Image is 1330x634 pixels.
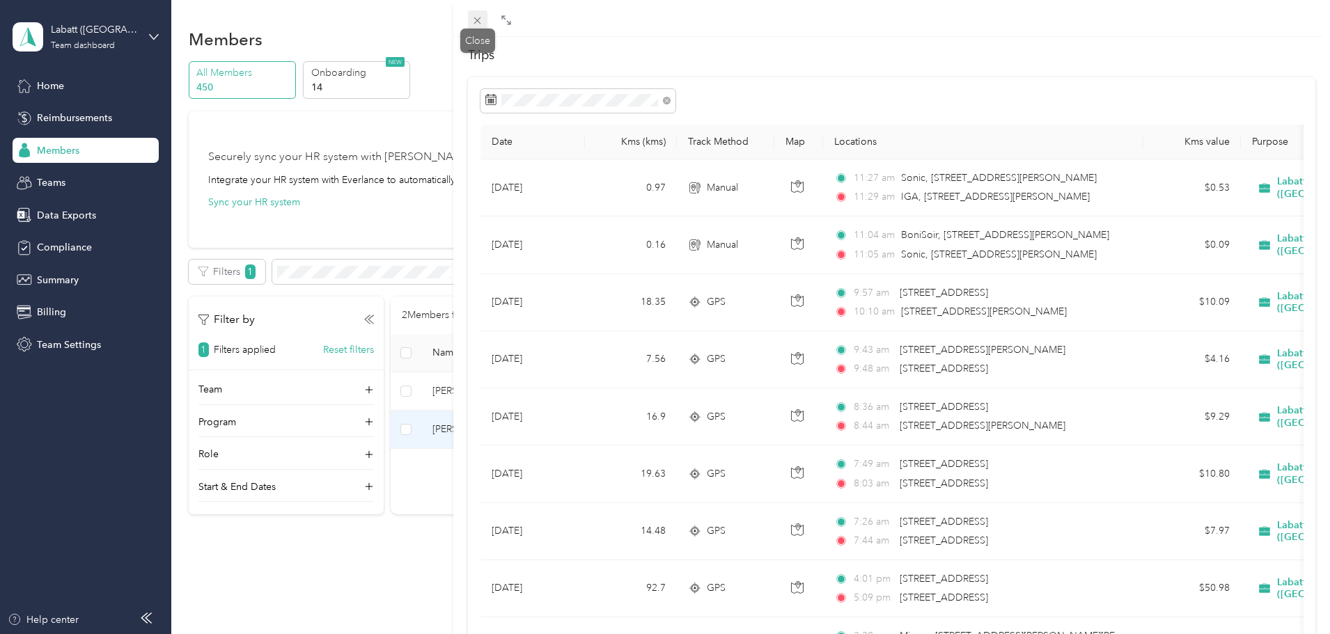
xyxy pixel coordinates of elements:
span: BoniSoir, [STREET_ADDRESS][PERSON_NAME] [901,229,1109,241]
span: 11:05 am [854,247,895,262]
span: 7:49 am [854,457,893,472]
span: 8:36 am [854,399,893,415]
span: 11:27 am [854,171,895,186]
td: 0.16 [585,216,677,274]
span: 7:26 am [854,514,893,530]
td: [DATE] [480,503,585,560]
span: 9:48 am [854,361,893,377]
span: [STREET_ADDRESS] [900,573,988,585]
span: 4:01 pm [854,571,893,587]
td: [DATE] [480,331,585,388]
span: 8:44 am [854,418,893,434]
td: 16.9 [585,388,677,445]
td: $0.53 [1143,159,1241,216]
td: [DATE] [480,445,585,502]
td: [DATE] [480,388,585,445]
span: GPS [707,409,726,425]
span: [STREET_ADDRESS] [900,401,988,413]
td: [DATE] [480,216,585,274]
span: 11:04 am [854,228,895,243]
th: Locations [823,125,1143,159]
span: [STREET_ADDRESS] [900,363,988,374]
td: 18.35 [585,274,677,331]
span: GPS [707,466,726,482]
td: 0.97 [585,159,677,216]
span: Manual [707,180,738,196]
h2: Trips [468,46,1315,65]
span: 11:29 am [854,189,895,205]
span: Sonic, [STREET_ADDRESS][PERSON_NAME] [901,248,1097,260]
td: $50.98 [1143,560,1241,617]
span: 7:44 am [854,533,893,548]
span: 8:03 am [854,476,893,491]
span: GPS [707,523,726,539]
td: [DATE] [480,560,585,617]
span: Manual [707,237,738,253]
td: 92.7 [585,560,677,617]
span: [STREET_ADDRESS][PERSON_NAME] [900,420,1065,431]
th: Date [480,125,585,159]
th: Kms value [1143,125,1241,159]
span: 9:43 am [854,342,893,358]
td: $0.09 [1143,216,1241,274]
span: [STREET_ADDRESS] [900,458,988,470]
span: 5:09 pm [854,590,893,605]
td: 7.56 [585,331,677,388]
span: [STREET_ADDRESS] [900,477,988,489]
span: 10:10 am [854,304,895,319]
td: [DATE] [480,274,585,331]
td: 19.63 [585,445,677,502]
span: [STREET_ADDRESS][PERSON_NAME] [900,344,1065,356]
td: $10.09 [1143,274,1241,331]
th: Map [774,125,823,159]
span: GPS [707,294,726,310]
span: [STREET_ADDRESS] [900,287,988,299]
td: [DATE] [480,159,585,216]
iframe: Everlance-gr Chat Button Frame [1252,556,1330,634]
span: GPS [707,351,726,367]
span: [STREET_ADDRESS][PERSON_NAME] [901,306,1067,317]
span: IGA, [STREET_ADDRESS][PERSON_NAME] [901,191,1090,203]
td: $7.97 [1143,503,1241,560]
td: $10.80 [1143,445,1241,502]
span: [STREET_ADDRESS] [900,534,988,546]
td: $9.29 [1143,388,1241,445]
span: GPS [707,580,726,596]
td: $4.16 [1143,331,1241,388]
span: [STREET_ADDRESS] [900,516,988,528]
td: 14.48 [585,503,677,560]
span: 9:57 am [854,285,893,301]
th: Track Method [677,125,774,159]
div: Close [460,29,495,53]
th: Kms (kms) [585,125,677,159]
span: Sonic, [STREET_ADDRESS][PERSON_NAME] [901,172,1097,184]
span: [STREET_ADDRESS] [900,592,988,603]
